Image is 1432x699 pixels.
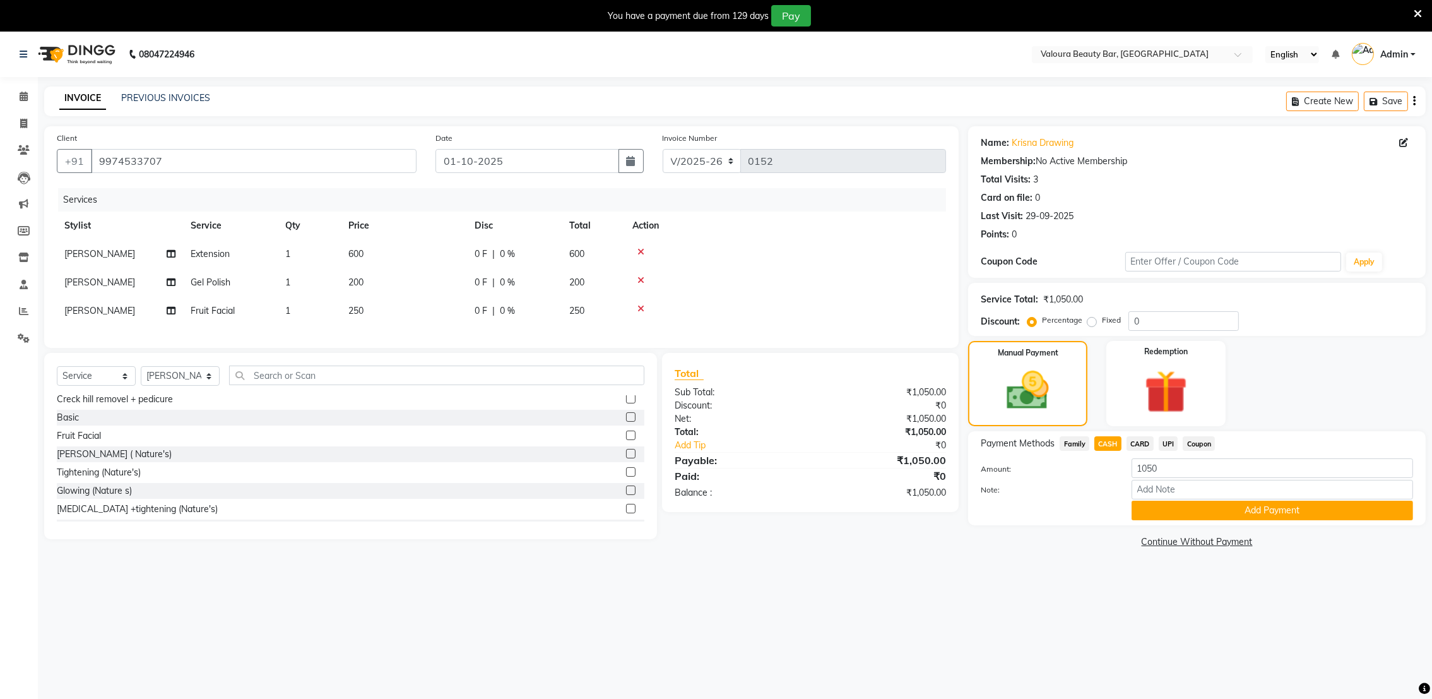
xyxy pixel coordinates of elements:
button: +91 [57,149,92,173]
span: 200 [569,277,584,288]
div: Name: [981,136,1009,150]
span: | [492,304,495,318]
span: | [492,248,495,261]
div: [PERSON_NAME] ( Nature's) [57,448,172,461]
th: Stylist [57,212,183,240]
div: Tightening (Nature's) [57,466,141,479]
span: [PERSON_NAME] [64,277,135,288]
span: Gel Polish [191,277,230,288]
label: Manual Payment [998,347,1058,359]
div: Creck hill removel + pedicure [57,393,173,406]
span: 0 % [500,304,515,318]
a: Krisna Drawing [1012,136,1074,150]
div: ₹0 [810,469,956,484]
div: 29-09-2025 [1026,210,1074,223]
div: Glow care(03 + ) [57,521,123,534]
div: Membership: [981,155,1036,168]
div: ₹1,050.00 [810,453,956,468]
span: Coupon [1183,436,1215,451]
span: CARD [1127,436,1154,451]
label: Invoice Number [663,133,718,144]
span: CASH [1094,436,1121,451]
div: Total: [665,426,810,439]
span: 0 F [475,276,487,289]
label: Note: [971,484,1121,496]
div: Card on file: [981,191,1033,205]
label: Fixed [1102,314,1121,326]
label: Redemption [1144,346,1188,357]
img: _cash.svg [993,366,1062,415]
img: logo [32,37,119,72]
div: 0 [1012,228,1017,241]
span: [PERSON_NAME] [64,305,135,316]
span: 0 F [475,248,487,261]
span: 0 F [475,304,487,318]
th: Total [562,212,625,240]
a: PREVIOUS INVOICES [121,92,210,104]
span: | [492,276,495,289]
div: Sub Total: [665,386,810,399]
span: Admin [1380,48,1408,61]
div: ₹1,050.00 [810,486,956,499]
span: 1 [285,305,290,316]
span: Payment Methods [981,437,1055,450]
div: You have a payment due from 129 days [608,9,769,23]
div: Coupon Code [981,255,1125,268]
div: Payable: [665,453,810,468]
div: ₹0 [835,439,956,452]
input: Amount [1132,458,1413,478]
button: Pay [771,5,811,27]
input: Add Note [1132,480,1413,499]
div: 0 [1035,191,1040,205]
div: ₹1,050.00 [810,426,956,439]
div: ₹1,050.00 [810,412,956,426]
span: UPI [1159,436,1178,451]
span: 250 [348,305,364,316]
input: Enter Offer / Coupon Code [1125,252,1341,272]
div: Last Visit: [981,210,1023,223]
div: Services [58,188,956,212]
div: ₹1,050.00 [810,386,956,399]
span: Extension [191,248,230,260]
label: Client [57,133,77,144]
span: 600 [569,248,584,260]
input: Search or Scan [229,366,644,385]
div: Basic [57,411,79,424]
label: Percentage [1042,314,1082,326]
div: Service Total: [981,293,1038,306]
span: 0 % [500,248,515,261]
span: Fruit Facial [191,305,235,316]
span: 1 [285,277,290,288]
img: _gift.svg [1131,365,1201,419]
label: Amount: [971,463,1121,475]
div: Glowing (Nature s) [57,484,132,498]
th: Disc [467,212,562,240]
span: 0 % [500,276,515,289]
span: [PERSON_NAME] [64,248,135,260]
div: Net: [665,412,810,426]
span: 1 [285,248,290,260]
button: Apply [1346,253,1382,272]
div: Discount: [665,399,810,412]
button: Create New [1286,92,1359,111]
label: Date [435,133,453,144]
div: Points: [981,228,1009,241]
div: [MEDICAL_DATA] +tightening (Nature's) [57,503,218,516]
th: Action [625,212,946,240]
th: Price [341,212,467,240]
input: Search by Name/Mobile/Email/Code [91,149,417,173]
b: 08047224946 [139,37,194,72]
div: ₹1,050.00 [1043,293,1083,306]
a: Continue Without Payment [971,535,1423,549]
span: 600 [348,248,364,260]
a: INVOICE [59,87,106,110]
div: No Active Membership [981,155,1413,168]
img: Admin [1352,43,1374,65]
th: Service [183,212,278,240]
div: Discount: [981,315,1020,328]
a: Add Tip [665,439,834,452]
span: 200 [348,277,364,288]
span: Family [1060,436,1089,451]
div: Total Visits: [981,173,1031,186]
button: Add Payment [1132,501,1413,520]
